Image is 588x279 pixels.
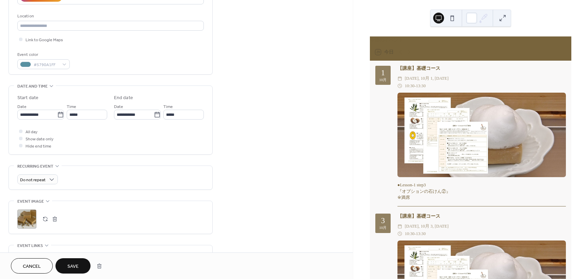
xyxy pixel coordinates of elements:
[23,263,41,270] span: Cancel
[405,223,448,230] span: [DATE], 10月 3, [DATE]
[67,263,79,270] span: Save
[17,13,202,20] div: Location
[397,182,566,201] div: ●Lesson-1 step3 『オプションの石けん②』 ※満席
[414,230,416,237] span: -
[397,75,402,82] div: ​
[405,82,414,90] span: 10:30
[397,65,566,72] div: 【講座】基礎コース
[163,103,173,110] span: Time
[114,94,133,102] div: End date
[20,176,46,184] span: Do not repeat
[17,94,38,102] div: Start date
[397,82,402,90] div: ​
[414,82,416,90] span: -
[17,242,43,249] span: Event links
[381,69,385,77] div: 1
[67,103,76,110] span: Time
[26,36,63,44] span: Link to Google Maps
[405,75,448,82] span: [DATE], 10月 1, [DATE]
[397,230,402,237] div: ​
[26,136,53,143] span: Show date only
[405,230,414,237] span: 10:30
[55,258,91,274] button: Save
[17,210,36,229] div: ;
[379,78,387,82] div: 10月
[34,61,59,68] span: #5790A1FF
[17,83,48,90] span: Date and time
[26,143,51,150] span: Hide end time
[11,258,53,274] button: Cancel
[17,51,68,58] div: Event color
[26,128,37,136] span: All day
[17,163,53,170] span: Recurring event
[114,103,123,110] span: Date
[379,226,387,230] div: 10月
[397,223,402,230] div: ​
[397,213,566,220] div: 【講座】基礎コース
[416,230,426,237] span: 13:30
[17,103,27,110] span: Date
[370,36,571,44] div: 今後のイベント
[416,82,426,90] span: 13:30
[381,217,385,225] div: 3
[17,198,44,205] span: Event image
